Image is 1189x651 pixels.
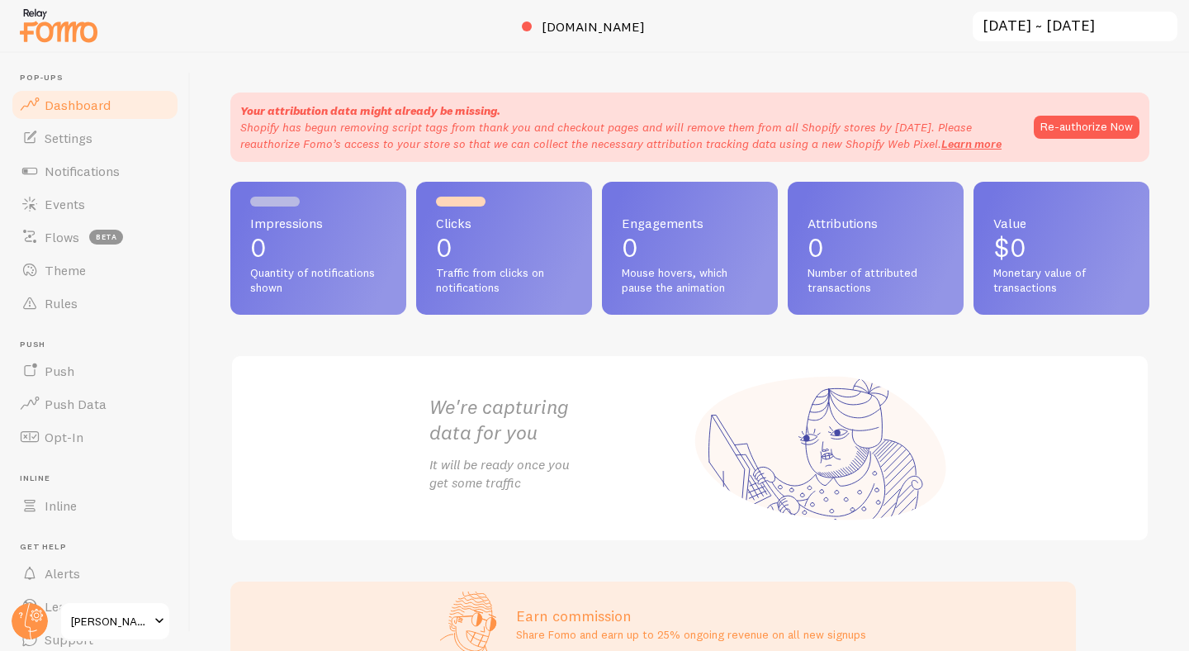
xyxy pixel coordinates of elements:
strong: Your attribution data might already be missing. [240,103,500,118]
p: 0 [250,235,386,261]
span: Value [993,216,1130,230]
a: Learn [10,590,180,623]
span: Flows [45,229,79,245]
a: Alerts [10,557,180,590]
a: Opt-In [10,421,180,454]
span: Monetary value of transactions [993,266,1130,295]
p: Share Fomo and earn up to 25% ongoing revenue on all new signups [516,626,866,643]
span: beta [89,230,123,245]
span: Inline [20,473,180,484]
span: Clicks [436,216,572,230]
a: Settings [10,121,180,154]
span: Opt-In [45,429,83,445]
span: Impressions [250,216,386,230]
a: Rules [10,287,180,320]
img: fomo-relay-logo-orange.svg [17,4,100,46]
span: Alerts [45,565,80,582]
a: Events [10,188,180,221]
span: Learn [45,598,78,615]
span: Notifications [45,163,120,179]
span: Push Data [45,396,107,412]
p: It will be ready once you get some traffic [429,455,690,493]
a: Notifications [10,154,180,188]
p: 0 [622,235,758,261]
span: Dashboard [45,97,111,113]
span: Quantity of notifications shown [250,266,386,295]
a: Learn more [941,136,1002,151]
a: Push Data [10,387,180,421]
button: Re-authorize Now [1034,116,1139,139]
span: $0 [993,231,1026,264]
span: Inline [45,497,77,514]
span: Rules [45,295,78,311]
span: Theme [45,262,86,278]
span: Get Help [20,542,180,553]
p: Shopify has begun removing script tags from thank you and checkout pages and will remove them fro... [240,119,1017,152]
h2: We're capturing data for you [429,394,690,445]
a: Theme [10,254,180,287]
a: Push [10,354,180,387]
span: Events [45,196,85,212]
a: Flows beta [10,221,180,254]
span: Push [45,363,74,379]
span: Pop-ups [20,73,180,83]
a: Dashboard [10,88,180,121]
span: Push [20,340,180,350]
p: 0 [808,235,944,261]
span: Number of attributed transactions [808,266,944,295]
span: Engagements [622,216,758,230]
a: Inline [10,489,180,522]
span: Mouse hovers, which pause the animation [622,266,758,295]
span: Settings [45,130,92,146]
span: Attributions [808,216,944,230]
a: [PERSON_NAME] Bouquets [59,601,171,641]
p: 0 [436,235,572,261]
span: [PERSON_NAME] Bouquets [71,611,149,631]
h3: Earn commission [516,606,866,625]
span: Traffic from clicks on notifications [436,266,572,295]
